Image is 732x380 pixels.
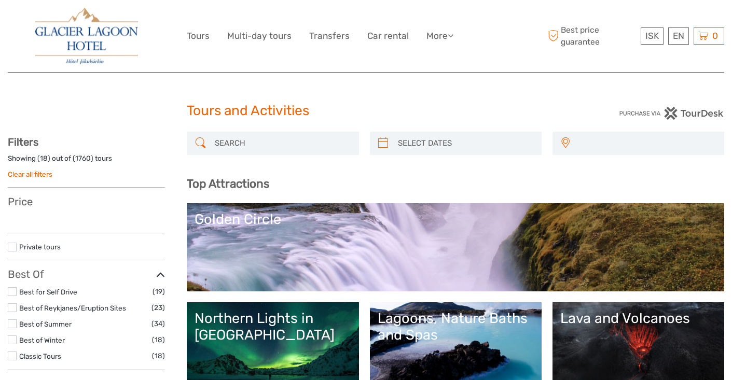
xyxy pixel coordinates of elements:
[668,27,689,45] div: EN
[187,177,269,191] b: Top Attractions
[711,31,720,41] span: 0
[8,268,165,280] h3: Best Of
[394,134,536,152] input: SELECT DATES
[35,8,138,64] img: 2790-86ba44ba-e5e5-4a53-8ab7-28051417b7bc_logo_big.jpg
[8,153,165,170] div: Showing ( ) out of ( ) tours
[19,288,77,296] a: Best for Self Drive
[645,31,659,41] span: ISK
[19,352,61,360] a: Classic Tours
[8,195,165,208] h3: Price
[211,134,353,152] input: SEARCH
[426,29,453,44] a: More
[75,153,91,163] label: 1760
[545,24,638,47] span: Best price guarantee
[309,29,350,44] a: Transfers
[187,103,545,119] h1: Tours and Activities
[187,29,210,44] a: Tours
[152,334,165,346] span: (18)
[195,211,716,228] div: Golden Circle
[367,29,409,44] a: Car rental
[378,310,534,344] div: Lagoons, Nature Baths and Spas
[19,336,65,344] a: Best of Winter
[8,170,52,178] a: Clear all filters
[19,243,61,251] a: Private tours
[19,320,72,328] a: Best of Summer
[560,310,716,327] div: Lava and Volcanoes
[195,211,716,284] a: Golden Circle
[19,304,126,312] a: Best of Reykjanes/Eruption Sites
[227,29,292,44] a: Multi-day tours
[8,136,38,148] strong: Filters
[152,350,165,362] span: (18)
[151,318,165,330] span: (34)
[151,302,165,314] span: (23)
[195,310,351,344] div: Northern Lights in [GEOGRAPHIC_DATA]
[40,153,48,163] label: 18
[619,107,724,120] img: PurchaseViaTourDesk.png
[153,286,165,298] span: (19)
